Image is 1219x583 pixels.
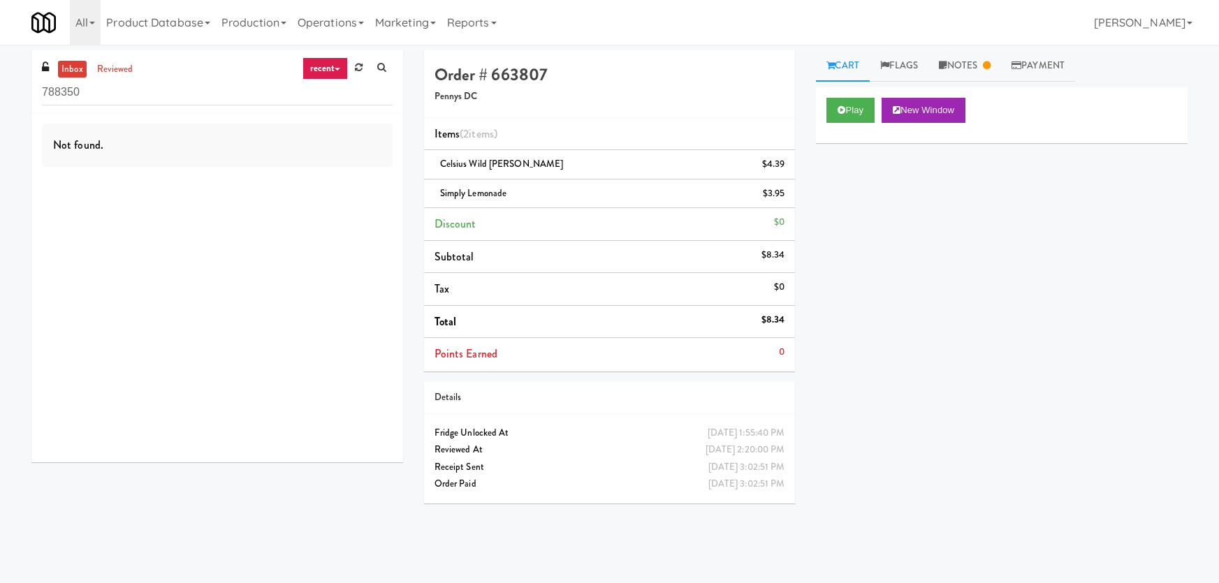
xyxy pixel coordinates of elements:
input: Search vision orders [42,80,393,105]
a: reviewed [94,61,137,78]
div: Reviewed At [435,441,785,459]
span: Celsius Wild [PERSON_NAME] [440,157,564,170]
div: [DATE] 3:02:51 PM [708,459,785,476]
ng-pluralize: items [469,126,494,142]
a: Cart [816,50,870,82]
div: Order Paid [435,475,785,493]
span: Not found. [53,137,103,153]
a: inbox [58,61,87,78]
h5: Pennys DC [435,91,785,102]
img: Micromart [31,10,56,35]
div: Details [435,389,785,406]
span: Points Earned [435,346,497,362]
span: Discount [435,216,476,232]
button: New Window [882,98,965,123]
a: recent [302,57,349,80]
button: Play [826,98,875,123]
div: [DATE] 2:20:00 PM [706,441,785,459]
a: Payment [1001,50,1075,82]
a: Notes [928,50,1001,82]
div: [DATE] 3:02:51 PM [708,475,785,493]
h4: Order # 663807 [435,66,785,84]
div: Fridge Unlocked At [435,425,785,442]
div: $0 [774,214,784,231]
div: $0 [774,279,784,296]
a: Flags [870,50,929,82]
div: 0 [779,344,784,361]
div: Receipt Sent [435,459,785,476]
span: Tax [435,281,449,297]
span: Simply Lemonade [440,186,507,200]
span: Total [435,313,457,330]
span: Items [435,126,497,142]
div: $4.39 [762,156,785,173]
div: [DATE] 1:55:40 PM [708,425,785,442]
div: $8.34 [761,246,785,264]
div: $3.95 [763,185,785,202]
span: (2 ) [460,126,497,142]
div: $8.34 [761,311,785,329]
span: Subtotal [435,249,474,265]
